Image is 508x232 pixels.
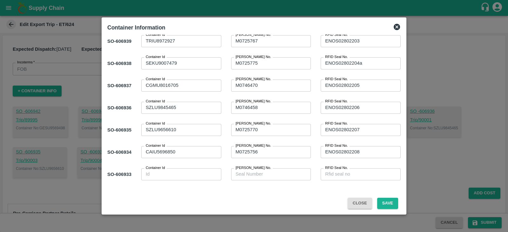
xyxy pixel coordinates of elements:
[107,83,131,88] b: SO- 606937
[325,104,396,111] textarea: ENOS02802206
[236,104,307,111] textarea: M0746458
[146,121,165,126] label: Container Id
[236,99,271,104] label: [PERSON_NAME] No.
[236,149,307,155] textarea: M0725756
[107,105,131,110] b: SO- 606936
[325,126,396,133] textarea: ENOS02802207
[325,165,348,171] label: RFID Seal No.
[107,172,131,177] b: SO- 606933
[236,38,307,44] textarea: M0725767
[236,55,271,60] label: [PERSON_NAME] No.
[146,77,165,82] label: Container Id
[325,121,348,126] label: RFID Seal No.
[107,39,131,44] b: SO- 606939
[146,99,165,104] label: Container Id
[236,82,307,89] textarea: M0746470
[146,60,217,67] textarea: SEKU9007479
[236,77,271,82] label: [PERSON_NAME] No.
[146,32,165,37] label: Container Id
[146,55,165,60] label: Container Id
[107,61,131,66] b: SO- 606938
[236,32,271,37] label: [PERSON_NAME] No.
[236,126,307,133] textarea: M0725770
[236,60,307,67] textarea: M0725775
[325,149,396,155] textarea: ENOS02802208
[236,121,271,126] label: [PERSON_NAME] No.
[377,198,398,209] button: Save
[325,77,348,82] label: RFID Seal No.
[146,104,217,111] textarea: SZLU9845465
[348,198,372,209] button: Close
[325,99,348,104] label: RFID Seal No.
[107,127,131,132] b: SO- 606935
[146,38,217,44] textarea: TRIU8972927
[146,82,217,89] textarea: CGMU8016705
[325,38,396,44] textarea: ENOS02802203
[107,24,165,31] b: Container Information
[236,165,271,171] label: [PERSON_NAME] No.
[146,165,165,171] label: Container Id
[325,55,348,60] label: RFID Seal No.
[236,143,271,148] label: [PERSON_NAME] No.
[146,149,217,155] textarea: CAIU5696850
[146,143,165,148] label: Container Id
[325,143,348,148] label: RFID Seal No.
[107,150,131,155] b: SO- 606934
[325,60,396,67] textarea: ENOS02802204a
[146,126,217,133] textarea: SZLU9656610
[325,32,348,37] label: RFID Seal No.
[325,82,396,89] textarea: ENOS02802205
